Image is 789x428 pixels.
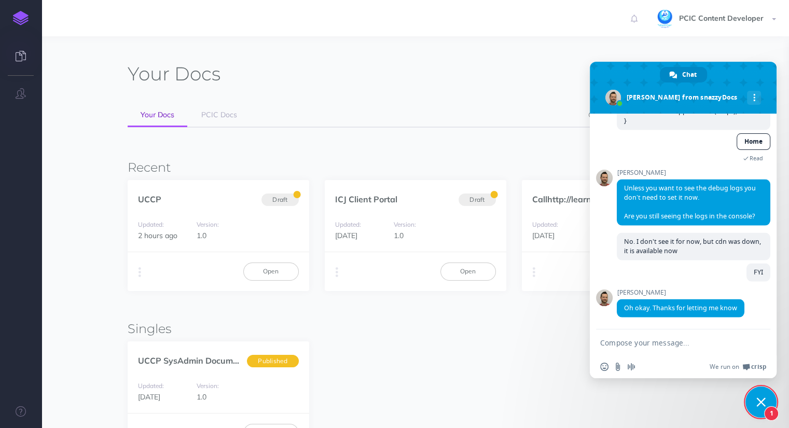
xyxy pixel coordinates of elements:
a: Open [440,263,496,280]
small: Updated: [335,220,361,228]
span: Your Docs [141,110,174,119]
textarea: Compose your message... [600,338,743,348]
h1: Docs [128,62,220,86]
span: [DATE] [138,392,160,402]
span: Audio message [627,363,635,371]
span: FYI [754,268,763,277]
a: Home [737,133,770,150]
div: More channels [747,91,761,105]
a: UCCP SysAdmin Document... [138,355,252,366]
span: PCIC Docs [201,110,237,119]
i: More actions [533,265,535,280]
a: Callhttp://learnod.arr... [532,194,621,204]
small: Updated: [138,382,164,390]
i: More actions [139,265,141,280]
h3: Recent [128,161,703,174]
a: We run onCrisp [710,363,766,371]
span: 1 [764,406,779,421]
span: PCIC Content Developer [674,13,769,23]
span: Insert an emoji [600,363,608,371]
span: [PERSON_NAME] [617,289,744,296]
a: ICJ Client Portal [335,194,397,204]
span: Oh okay. Thanks for letting me know [624,303,737,312]
small: Version: [197,382,219,390]
small: Updated: [532,220,558,228]
div: Chat [660,67,707,82]
span: Unless you want to see the debug logs you don’t need to set it now. Are you still seeing the logs... [624,184,756,220]
span: 1.0 [197,392,206,402]
span: 2 hours ago [138,231,177,240]
span: Chat [682,67,697,82]
img: dRQN1hrEG1J5t3n3qbq3RfHNZNloSxXOgySS45Hu.jpg [656,10,674,28]
span: 1.0 [197,231,206,240]
span: Your [128,62,170,85]
span: [PERSON_NAME] [617,169,770,176]
span: [DATE] [532,231,555,240]
span: Crisp [751,363,766,371]
span: We run on [710,363,739,371]
small: Version: [197,220,219,228]
a: UCCP [138,194,161,204]
span: Read [750,155,763,162]
i: More actions [336,265,338,280]
span: [DATE] [335,231,357,240]
a: Open [243,263,299,280]
span: No. I don't see it for now, but cdn was down, it is available now [624,237,761,255]
a: Your Docs [128,104,187,127]
small: Updated: [138,220,164,228]
img: logo-mark.svg [13,11,29,25]
h3: Singles [128,322,703,336]
small: Version: [394,220,416,228]
a: PCIC Docs [188,104,250,127]
span: Send a file [614,363,622,371]
div: Close chat [745,386,777,418]
span: 1.0 [394,231,404,240]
